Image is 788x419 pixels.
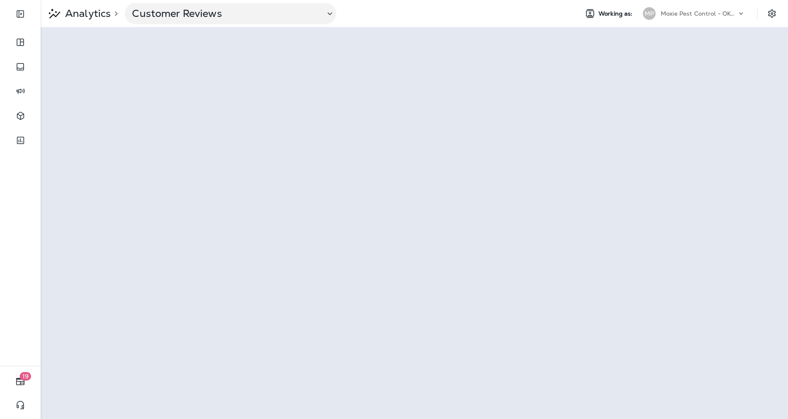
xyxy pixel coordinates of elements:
p: Customer Reviews [132,7,318,20]
p: Analytics [62,7,111,20]
div: MP [643,7,656,20]
p: Moxie Pest Control - OKC [GEOGRAPHIC_DATA] [661,10,737,17]
p: > [111,10,118,17]
span: Working as: [599,10,634,17]
button: Settings [764,6,780,21]
button: 19 [8,373,32,390]
span: 19 [20,372,31,381]
button: Expand Sidebar [8,5,32,22]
